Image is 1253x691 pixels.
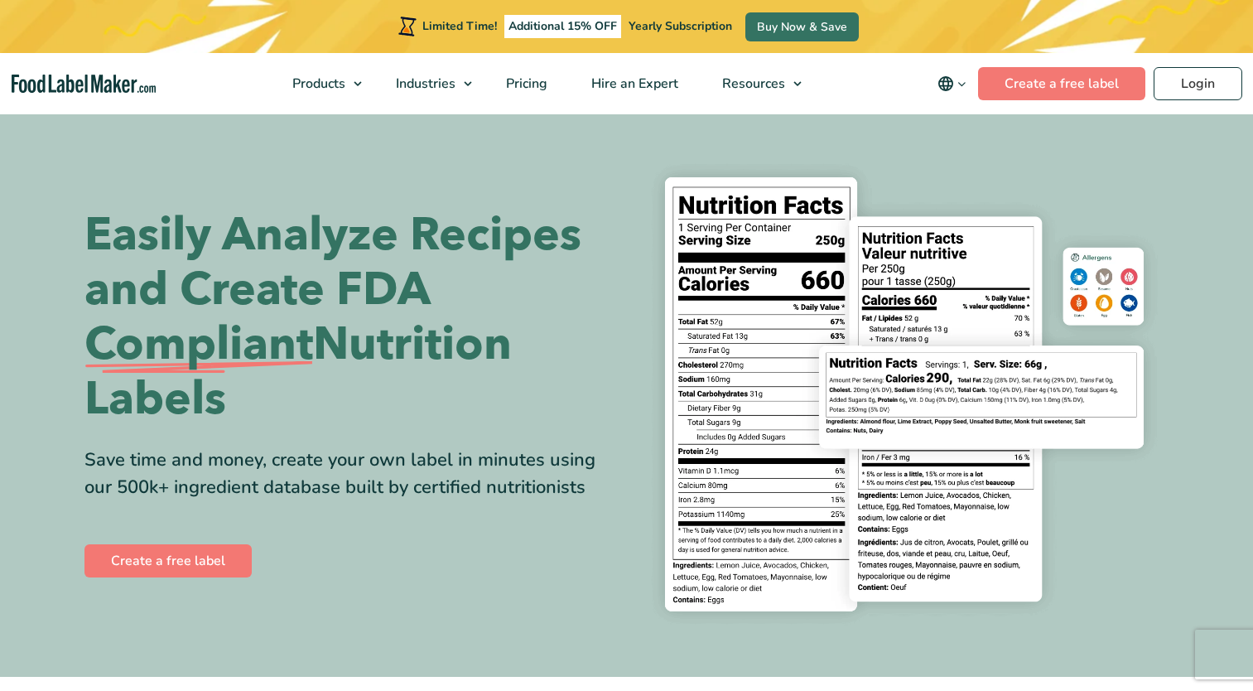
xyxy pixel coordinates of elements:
[374,53,480,114] a: Industries
[629,18,732,34] span: Yearly Subscription
[84,447,614,501] div: Save time and money, create your own label in minutes using our 500k+ ingredient database built b...
[717,75,787,93] span: Resources
[745,12,859,41] a: Buy Now & Save
[501,75,549,93] span: Pricing
[586,75,680,93] span: Hire an Expert
[504,15,621,38] span: Additional 15% OFF
[84,208,614,427] h1: Easily Analyze Recipes and Create FDA Nutrition Labels
[391,75,457,93] span: Industries
[271,53,370,114] a: Products
[422,18,497,34] span: Limited Time!
[701,53,810,114] a: Resources
[978,67,1145,100] a: Create a free label
[84,317,313,372] span: Compliant
[484,53,566,114] a: Pricing
[570,53,696,114] a: Hire an Expert
[84,544,252,577] a: Create a free label
[287,75,347,93] span: Products
[1154,67,1242,100] a: Login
